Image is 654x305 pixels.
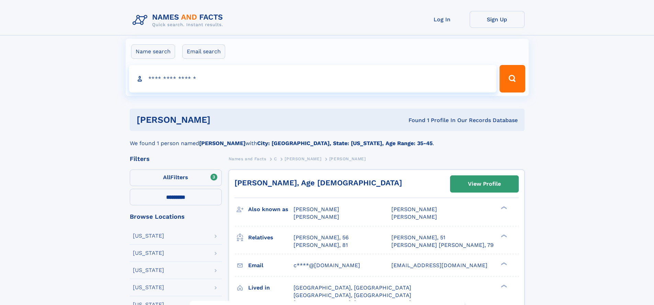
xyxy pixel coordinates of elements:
[130,156,222,162] div: Filters
[450,176,518,192] a: View Profile
[391,214,437,220] span: [PERSON_NAME]
[130,131,525,148] div: We found 1 person named with .
[130,11,229,30] img: Logo Names and Facts
[129,65,497,92] input: search input
[500,65,525,92] button: Search Button
[131,44,175,59] label: Name search
[199,140,245,146] b: [PERSON_NAME]
[248,260,294,271] h3: Email
[499,284,507,288] div: ❯
[294,234,349,241] a: [PERSON_NAME], 56
[499,233,507,238] div: ❯
[182,44,225,59] label: Email search
[468,176,501,192] div: View Profile
[133,250,164,256] div: [US_STATE]
[274,154,277,163] a: C
[294,284,411,291] span: [GEOGRAPHIC_DATA], [GEOGRAPHIC_DATA]
[163,174,170,181] span: All
[391,206,437,213] span: [PERSON_NAME]
[285,154,321,163] a: [PERSON_NAME]
[470,11,525,28] a: Sign Up
[257,140,433,146] b: City: [GEOGRAPHIC_DATA], State: [US_STATE], Age Range: 35-45
[130,170,222,186] label: Filters
[294,241,348,249] a: [PERSON_NAME], 81
[248,282,294,294] h3: Lived in
[248,204,294,215] h3: Also known as
[248,232,294,243] h3: Relatives
[391,234,445,241] a: [PERSON_NAME], 51
[137,116,310,124] h1: [PERSON_NAME]
[294,206,339,213] span: [PERSON_NAME]
[309,117,518,124] div: Found 1 Profile In Our Records Database
[133,268,164,273] div: [US_STATE]
[391,262,487,269] span: [EMAIL_ADDRESS][DOMAIN_NAME]
[294,292,411,298] span: [GEOGRAPHIC_DATA], [GEOGRAPHIC_DATA]
[133,233,164,239] div: [US_STATE]
[234,178,402,187] a: [PERSON_NAME], Age [DEMOGRAPHIC_DATA]
[499,206,507,210] div: ❯
[294,214,339,220] span: [PERSON_NAME]
[229,154,266,163] a: Names and Facts
[130,214,222,220] div: Browse Locations
[499,261,507,266] div: ❯
[133,285,164,290] div: [US_STATE]
[274,156,277,161] span: C
[415,11,470,28] a: Log In
[391,241,494,249] a: [PERSON_NAME] [PERSON_NAME], 79
[329,156,366,161] span: [PERSON_NAME]
[285,156,321,161] span: [PERSON_NAME]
